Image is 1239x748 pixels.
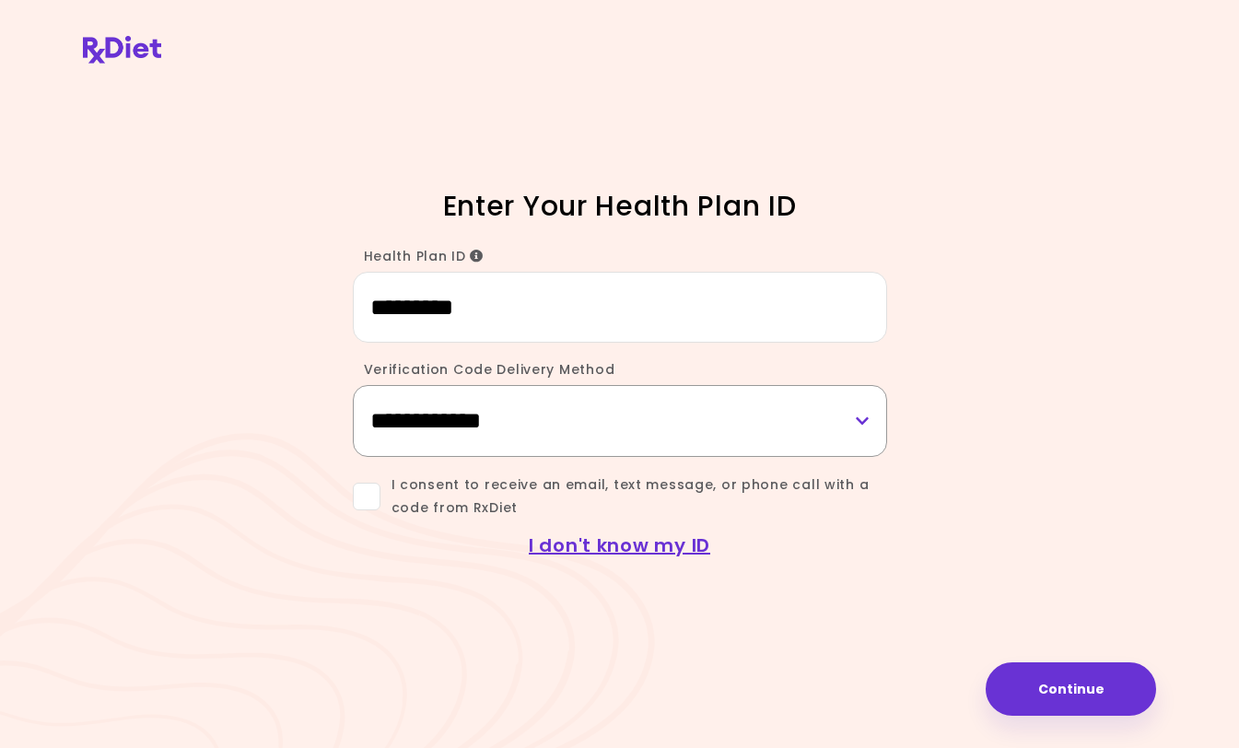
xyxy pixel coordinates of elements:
span: Health Plan ID [364,247,485,265]
span: I consent to receive an email, text message, or phone call with a code from RxDiet [380,473,887,520]
img: RxDiet [83,36,161,64]
label: Verification Code Delivery Method [353,360,615,379]
button: Continue [986,662,1156,716]
h1: Enter Your Health Plan ID [298,188,942,224]
a: I don't know my ID [529,532,710,558]
i: Info [470,250,484,263]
